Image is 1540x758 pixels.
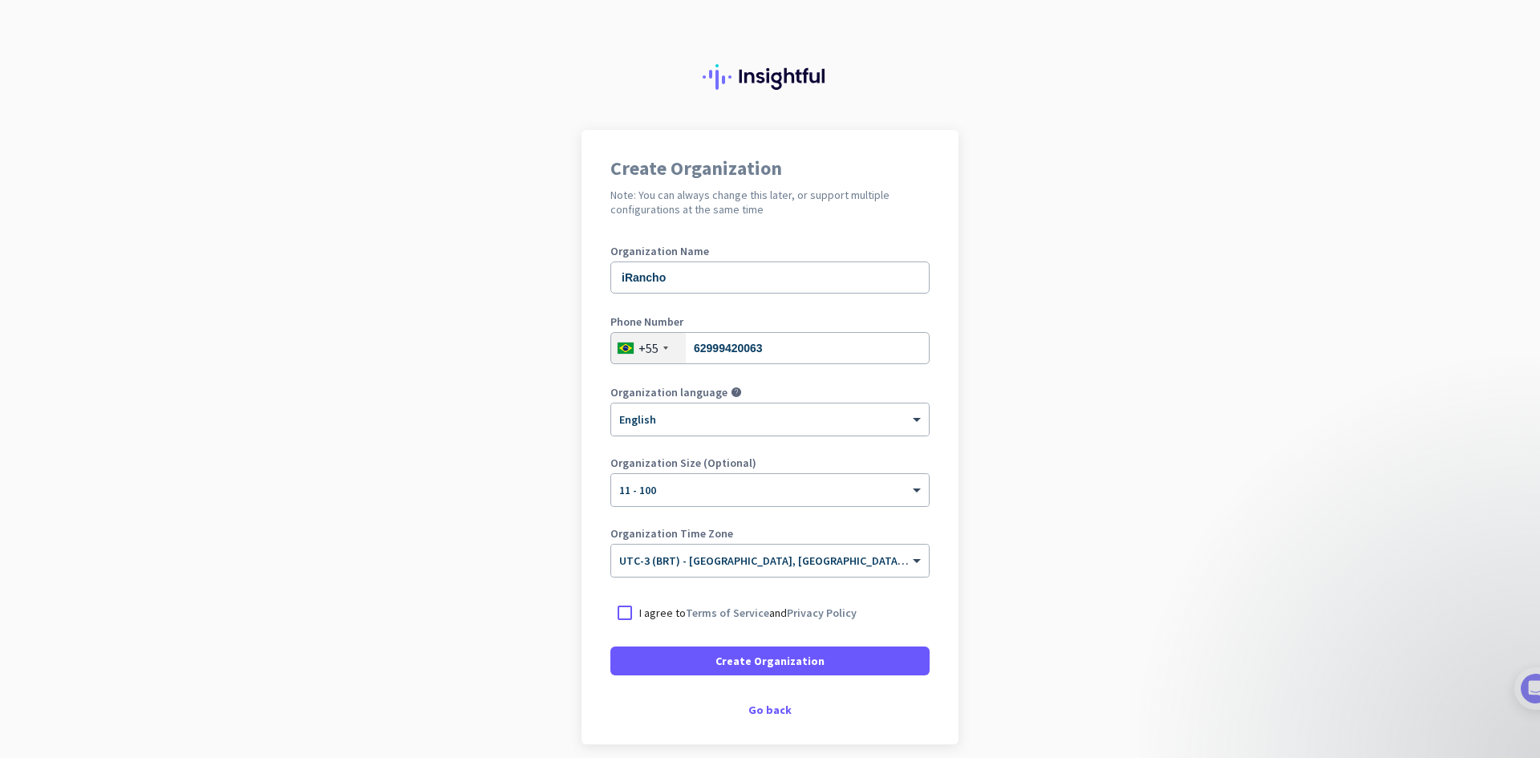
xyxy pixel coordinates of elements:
[703,64,837,90] img: Insightful
[787,606,857,620] a: Privacy Policy
[686,606,769,620] a: Terms of Service
[610,245,930,257] label: Organization Name
[610,261,930,294] input: What is the name of your organization?
[610,332,930,364] input: 11 2345-6789
[715,653,825,669] span: Create Organization
[610,188,930,217] h2: Note: You can always change this later, or support multiple configurations at the same time
[639,605,857,621] p: I agree to and
[610,159,930,178] h1: Create Organization
[638,340,659,356] div: +55
[610,387,727,398] label: Organization language
[610,316,930,327] label: Phone Number
[731,387,742,398] i: help
[610,457,930,468] label: Organization Size (Optional)
[610,704,930,715] div: Go back
[610,647,930,675] button: Create Organization
[610,528,930,539] label: Organization Time Zone
[1211,538,1532,718] iframe: Intercom notifications message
